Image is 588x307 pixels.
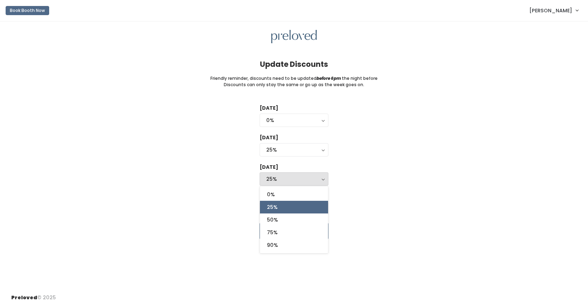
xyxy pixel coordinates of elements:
[316,75,341,81] i: before 6pm
[210,75,378,82] small: Friendly reminder, discounts need to be updated the night before
[11,288,56,301] div: © 2025
[267,203,277,211] span: 25%
[260,143,328,156] button: 25%
[11,294,37,301] span: Preloved
[267,216,278,224] span: 50%
[260,172,328,186] button: 25%
[260,134,278,141] label: [DATE]
[260,104,278,112] label: [DATE]
[267,241,278,249] span: 90%
[271,30,317,44] img: preloved logo
[267,229,277,236] span: 75%
[224,82,364,88] small: Discounts can only stay the same or go up as the week goes on.
[260,60,328,68] h4: Update Discounts
[6,3,49,18] a: Book Booth Now
[266,175,322,183] div: 25%
[267,191,275,198] span: 0%
[529,7,572,14] span: [PERSON_NAME]
[522,3,585,18] a: [PERSON_NAME]
[266,146,322,154] div: 25%
[260,164,278,171] label: [DATE]
[266,116,322,124] div: 0%
[260,114,328,127] button: 0%
[6,6,49,15] button: Book Booth Now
